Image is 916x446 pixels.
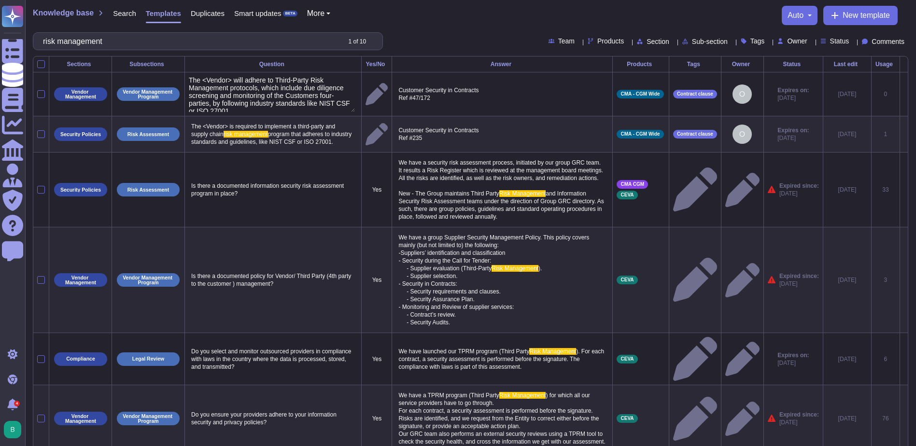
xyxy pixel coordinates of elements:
textarea: The <Vendor> will adhere to Third-Party Risk Management protocols, which include due diligence sc... [189,76,355,112]
button: auto [788,12,812,19]
div: 6 [875,355,896,363]
div: Subsections [116,61,181,67]
p: Vendor Management Program [120,414,176,424]
span: CEVA [620,416,634,421]
p: Vendor Management [57,414,104,424]
span: program that adheres to industry standards and guidelines, like NIST CSF or ISO 27001. [191,131,353,145]
div: 3 [875,276,896,284]
span: Smart updates [234,10,282,17]
div: [DATE] [827,186,867,194]
div: [DATE] [827,355,867,363]
button: New template [823,6,898,25]
span: [DATE] [779,418,819,426]
p: Yes [366,276,388,284]
span: Expired since: [779,272,819,280]
p: Yes [366,186,388,194]
p: Vendor Management [57,275,104,285]
span: Templates [146,10,181,17]
button: user [2,419,28,440]
span: Owner [787,38,807,44]
button: More [307,10,331,17]
span: Risk Management [499,392,546,399]
div: [DATE] [827,90,867,98]
div: Last edit [827,61,867,67]
input: Search by keywords [38,33,339,50]
span: Risk Management [492,265,538,272]
p: Customer Security in Contracts Ref #235 [396,124,608,144]
p: Risk Assessment [127,132,169,137]
p: Risk Assessment [127,187,169,193]
p: Is there a documented policy for Vendor/ Third Party (4th party to the customer ) management? [189,270,357,290]
span: [DATE] [777,359,809,367]
span: The <Vendor> is required to implement a third-party and supply chain [191,123,337,138]
p: Yes [366,355,388,363]
span: More [307,10,324,17]
span: CMA CGM [620,182,644,187]
p: Do you ensure your providers adhere to your information security and privacy policies? [189,408,357,429]
div: Products [617,61,664,67]
p: Is there a documented information security risk assessment program in place? [189,180,357,200]
span: CMA - CGM Wide [620,92,660,97]
span: Expired since: [779,411,819,418]
span: [DATE] [777,134,809,142]
div: Status [768,61,819,67]
span: Risk Management [499,190,546,197]
img: user [733,125,752,144]
span: Contract clause [677,92,713,97]
p: Vendor Management [57,89,104,99]
div: 1 of 10 [348,39,366,44]
div: Tags [673,61,717,67]
img: user [4,421,21,438]
span: We have launched our TPRM program (Third Party [398,348,529,355]
span: Expires on: [777,126,809,134]
span: Products [597,38,624,44]
span: CEVA [620,357,634,362]
p: Compliance [66,356,95,362]
div: BETA [283,11,297,16]
span: auto [788,12,803,19]
div: 1 [875,130,896,138]
p: Security Policies [60,187,101,193]
span: Comments [872,38,904,45]
div: Yes/No [366,61,388,67]
span: Section [647,38,669,45]
span: New template [843,12,890,19]
p: Legal Review [132,356,165,362]
div: Question [189,61,357,67]
span: Expires on: [777,86,809,94]
div: 0 [875,90,896,98]
div: 4 [14,401,20,406]
span: Knowledge base [33,9,94,17]
p: Yes [366,415,388,422]
span: We have a security risk assessment process, initiated by our group GRC team. It results a Risk Re... [398,159,604,197]
p: Vendor Management Program [120,89,176,99]
span: CEVA [620,193,634,197]
div: [DATE] [827,415,867,422]
div: Answer [396,61,608,67]
img: user [733,84,752,104]
span: Search [113,10,136,17]
span: CEVA [620,278,634,282]
span: [DATE] [779,280,819,288]
span: We have a TPRM program (Third Party [398,392,499,399]
div: Owner [725,61,760,67]
div: 33 [875,186,896,194]
span: [DATE] [779,190,819,197]
span: Contract clause [677,132,713,137]
span: Tags [750,38,765,44]
span: Duplicates [191,10,225,17]
div: [DATE] [827,276,867,284]
div: [DATE] [827,130,867,138]
span: ). For each contract, a security assessment is performed before the signature. The compliance wit... [398,348,606,370]
span: Sub-section [692,38,728,45]
div: Sections [53,61,108,67]
span: Expired since: [779,182,819,190]
span: Expires on: [777,351,809,359]
div: Usage [875,61,896,67]
p: Do you select and monitor outsourced providers in compliance with laws in the country where the d... [189,345,357,373]
span: Status [830,38,849,44]
span: risk management [224,131,268,138]
span: ) for which all our service providers have to go through. For each contract, a security assessmen... [398,392,605,445]
div: 76 [875,415,896,422]
span: Team [558,38,575,44]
